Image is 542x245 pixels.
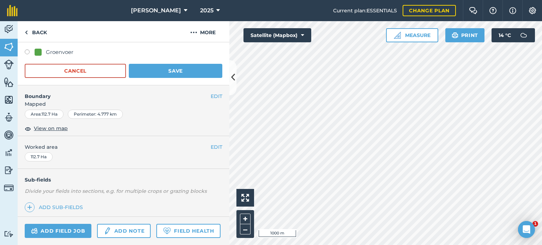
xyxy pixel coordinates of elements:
[469,7,477,14] img: Two speech bubbles overlapping with the left bubble in the forefront
[240,224,251,234] button: –
[97,224,151,238] a: Add note
[25,202,86,212] a: Add sub-fields
[240,214,251,224] button: +
[517,28,531,42] img: svg+xml;base64,PD94bWwgdmVyc2lvbj0iMS4wIiBlbmNvZGluZz0idXRmLTgiPz4KPCEtLSBHZW5lcmF0b3I6IEFkb2JlIE...
[445,28,485,42] button: Print
[25,28,28,37] img: svg+xml;base64,PHN2ZyB4bWxucz0iaHR0cDovL3d3dy53My5vcmcvMjAwMC9zdmciIHdpZHRoPSI5IiBoZWlnaHQ9IjI0Ii...
[27,203,32,212] img: svg+xml;base64,PHN2ZyB4bWxucz0iaHR0cDovL3d3dy53My5vcmcvMjAwMC9zdmciIHdpZHRoPSIxNCIgaGVpZ2h0PSIyNC...
[68,110,123,119] div: Perimeter : 4.777 km
[25,143,222,151] span: Worked area
[4,231,14,237] img: svg+xml;base64,PD94bWwgdmVyc2lvbj0iMS4wIiBlbmNvZGluZz0idXRmLTgiPz4KPCEtLSBHZW5lcmF0b3I6IEFkb2JlIE...
[4,112,14,123] img: svg+xml;base64,PD94bWwgdmVyc2lvbj0iMS4wIiBlbmNvZGluZz0idXRmLTgiPz4KPCEtLSBHZW5lcmF0b3I6IEFkb2JlIE...
[4,165,14,176] img: svg+xml;base64,PD94bWwgdmVyc2lvbj0iMS4wIiBlbmNvZGluZz0idXRmLTgiPz4KPCEtLSBHZW5lcmF0b3I6IEFkb2JlIE...
[4,183,14,193] img: svg+xml;base64,PD94bWwgdmVyc2lvbj0iMS4wIiBlbmNvZGluZz0idXRmLTgiPz4KPCEtLSBHZW5lcmF0b3I6IEFkb2JlIE...
[394,32,401,39] img: Ruler icon
[25,124,68,133] button: View on map
[403,5,456,16] a: Change plan
[25,124,31,133] img: svg+xml;base64,PHN2ZyB4bWxucz0iaHR0cDovL3d3dy53My5vcmcvMjAwMC9zdmciIHdpZHRoPSIxOCIgaGVpZ2h0PSIyNC...
[241,194,249,202] img: Four arrows, one pointing top left, one top right, one bottom right and the last bottom left
[156,224,220,238] a: Field Health
[509,6,516,15] img: svg+xml;base64,PHN2ZyB4bWxucz0iaHR0cDovL3d3dy53My5vcmcvMjAwMC9zdmciIHdpZHRoPSIxNyIgaGVpZ2h0PSIxNy...
[243,28,311,42] button: Satellite (Mapbox)
[31,227,38,235] img: svg+xml;base64,PD94bWwgdmVyc2lvbj0iMS4wIiBlbmNvZGluZz0idXRmLTgiPz4KPCEtLSBHZW5lcmF0b3I6IEFkb2JlIE...
[200,6,213,15] span: 2025
[18,176,229,184] h4: Sub-fields
[4,24,14,35] img: svg+xml;base64,PD94bWwgdmVyc2lvbj0iMS4wIiBlbmNvZGluZz0idXRmLTgiPz4KPCEtLSBHZW5lcmF0b3I6IEFkb2JlIE...
[4,147,14,158] img: svg+xml;base64,PD94bWwgdmVyc2lvbj0iMS4wIiBlbmNvZGluZz0idXRmLTgiPz4KPCEtLSBHZW5lcmF0b3I6IEFkb2JlIE...
[18,21,54,42] a: Back
[176,21,229,42] button: More
[4,60,14,69] img: svg+xml;base64,PD94bWwgdmVyc2lvbj0iMS4wIiBlbmNvZGluZz0idXRmLTgiPz4KPCEtLSBHZW5lcmF0b3I6IEFkb2JlIE...
[4,42,14,52] img: svg+xml;base64,PHN2ZyB4bWxucz0iaHR0cDovL3d3dy53My5vcmcvMjAwMC9zdmciIHdpZHRoPSI1NiIgaGVpZ2h0PSI2MC...
[211,143,222,151] button: EDIT
[25,152,53,161] div: 112.7 Ha
[532,221,538,227] span: 1
[46,48,73,56] div: Groenvoer
[25,64,126,78] button: Cancel
[518,221,535,238] div: Open Intercom Messenger
[190,28,197,37] img: svg+xml;base64,PHN2ZyB4bWxucz0iaHR0cDovL3d3dy53My5vcmcvMjAwMC9zdmciIHdpZHRoPSIyMCIgaGVpZ2h0PSIyNC...
[4,130,14,140] img: svg+xml;base64,PD94bWwgdmVyc2lvbj0iMS4wIiBlbmNvZGluZz0idXRmLTgiPz4KPCEtLSBHZW5lcmF0b3I6IEFkb2JlIE...
[103,227,111,235] img: svg+xml;base64,PD94bWwgdmVyc2lvbj0iMS4wIiBlbmNvZGluZz0idXRmLTgiPz4KPCEtLSBHZW5lcmF0b3I6IEFkb2JlIE...
[492,28,535,42] button: 14 °C
[34,124,68,132] span: View on map
[4,77,14,87] img: svg+xml;base64,PHN2ZyB4bWxucz0iaHR0cDovL3d3dy53My5vcmcvMjAwMC9zdmciIHdpZHRoPSI1NiIgaGVpZ2h0PSI2MC...
[452,31,458,39] img: svg+xml;base64,PHN2ZyB4bWxucz0iaHR0cDovL3d3dy53My5vcmcvMjAwMC9zdmciIHdpZHRoPSIxOSIgaGVpZ2h0PSIyNC...
[129,64,222,78] button: Save
[211,92,222,100] button: EDIT
[4,94,14,105] img: svg+xml;base64,PHN2ZyB4bWxucz0iaHR0cDovL3d3dy53My5vcmcvMjAwMC9zdmciIHdpZHRoPSI1NiIgaGVpZ2h0PSI2MC...
[386,28,438,42] button: Measure
[131,6,181,15] span: [PERSON_NAME]
[25,110,64,119] div: Area : 112.7 Ha
[333,7,397,14] span: Current plan : ESSENTIALS
[499,28,511,42] span: 14 ° C
[18,85,211,100] h4: Boundary
[489,7,497,14] img: A question mark icon
[528,7,537,14] img: A cog icon
[7,5,18,16] img: fieldmargin Logo
[25,188,207,194] em: Divide your fields into sections, e.g. for multiple crops or grazing blocks
[18,100,229,108] span: Mapped
[25,224,91,238] a: Add field job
